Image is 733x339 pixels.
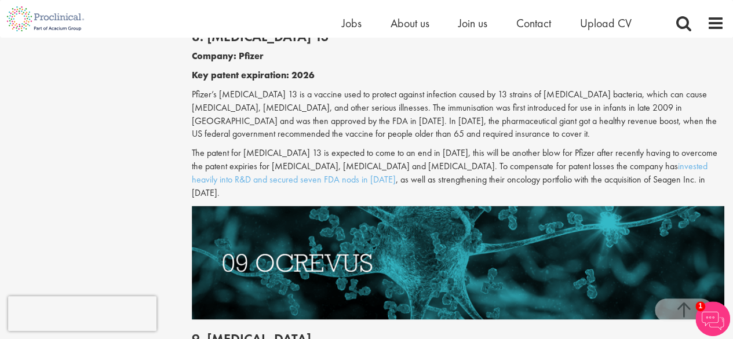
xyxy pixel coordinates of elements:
span: 1 [695,301,705,311]
a: Contact [516,16,551,31]
b: Key patent expiration: 2026 [192,69,315,81]
p: Pfizer’s [MEDICAL_DATA] 13 is a vaccine used to protect against infection caused by 13 strains of... [192,88,724,141]
a: About us [391,16,429,31]
p: The patent for [MEDICAL_DATA] 13 is expected to come to an end in [DATE], this will be another bl... [192,147,724,199]
a: Join us [458,16,487,31]
b: Company: Pfizer [192,50,264,62]
a: Upload CV [580,16,632,31]
h2: 8. [MEDICAL_DATA] 13 [192,29,724,44]
img: Chatbot [695,301,730,336]
a: Jobs [342,16,362,31]
iframe: reCAPTCHA [8,296,156,331]
img: Drugs with patents due to expire Ocrevus [192,206,724,320]
a: invested heavily into R&D and secured seven FDA nods in [DATE] [192,160,707,185]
